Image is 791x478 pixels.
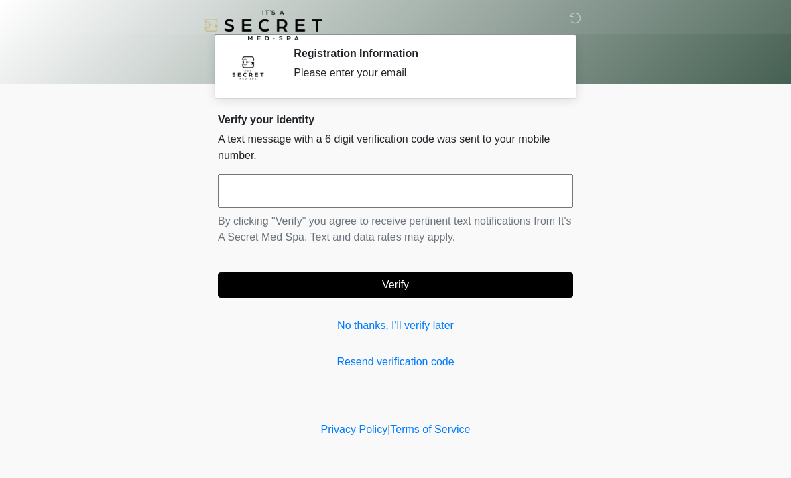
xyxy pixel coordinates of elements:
[218,131,573,164] p: A text message with a 6 digit verification code was sent to your mobile number.
[218,113,573,126] h2: Verify your identity
[390,424,470,435] a: Terms of Service
[218,272,573,298] button: Verify
[228,47,268,87] img: Agent Avatar
[294,47,553,60] h2: Registration Information
[218,318,573,334] a: No thanks, I'll verify later
[321,424,388,435] a: Privacy Policy
[387,424,390,435] a: |
[204,10,322,40] img: It's A Secret Med Spa Logo
[294,65,553,81] div: Please enter your email
[218,213,573,245] p: By clicking "Verify" you agree to receive pertinent text notifications from It's A Secret Med Spa...
[218,354,573,370] a: Resend verification code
